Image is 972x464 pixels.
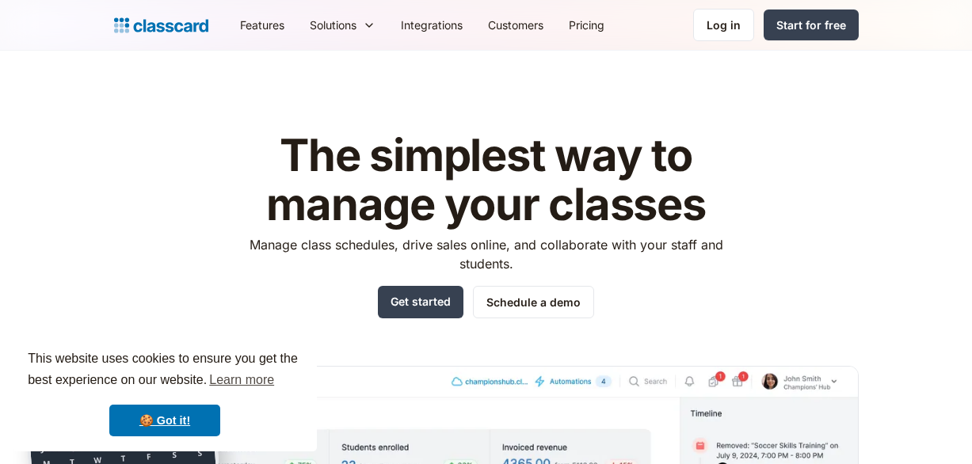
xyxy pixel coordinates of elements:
span: This website uses cookies to ensure you get the best experience on our website. [28,349,302,392]
a: Features [227,7,297,43]
a: Log in [693,9,754,41]
a: Start for free [764,10,859,40]
a: home [114,14,208,36]
h1: The simplest way to manage your classes [234,131,738,229]
a: Get started [378,286,463,318]
a: Integrations [388,7,475,43]
div: Solutions [297,7,388,43]
a: learn more about cookies [207,368,276,392]
div: Log in [707,17,741,33]
p: Manage class schedules, drive sales online, and collaborate with your staff and students. [234,235,738,273]
a: Customers [475,7,556,43]
a: Pricing [556,7,617,43]
div: cookieconsent [13,334,317,451]
div: Solutions [310,17,356,33]
a: dismiss cookie message [109,405,220,436]
div: Start for free [776,17,846,33]
a: Schedule a demo [473,286,594,318]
